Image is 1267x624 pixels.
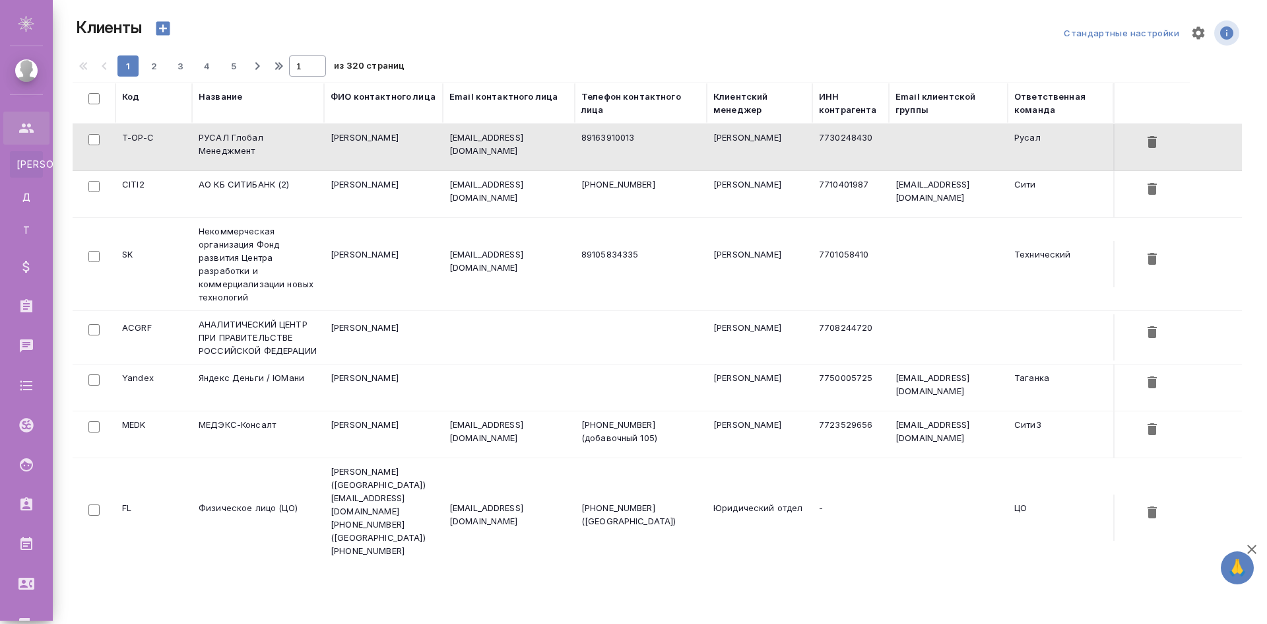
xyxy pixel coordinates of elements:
[115,495,192,541] td: FL
[889,364,1008,411] td: [EMAIL_ADDRESS][DOMAIN_NAME]
[1141,418,1163,442] button: Удалить
[581,248,700,261] p: 89105834335
[1141,321,1163,345] button: Удалить
[170,55,191,77] button: 3
[197,55,218,77] button: 4
[324,364,443,411] td: [PERSON_NAME]
[1214,20,1242,46] span: Посмотреть информацию
[449,501,568,528] p: [EMAIL_ADDRESS][DOMAIN_NAME]
[1008,171,1113,217] td: Сити
[1141,371,1163,396] button: Удалить
[1141,501,1163,526] button: Удалить
[324,411,443,458] td: [PERSON_NAME]
[192,411,324,458] td: МЕДЭКС-Консалт
[192,495,324,541] td: Физическое лицо (ЦО)
[199,90,242,103] div: Название
[581,131,700,144] p: 89163910013
[581,90,700,116] div: Телефон контактного лица
[144,59,165,73] span: 2
[197,59,218,73] span: 4
[334,57,405,77] span: из 320 страниц
[192,218,324,310] td: Некоммерческая организация Фонд развития Центра разработки и коммерциализации новых технологий
[1008,411,1113,458] td: Сити3
[1183,17,1214,49] span: Настроить таблицу
[10,151,43,178] a: [PERSON_NAME]
[819,90,882,116] div: ИНН контрагента
[812,411,889,458] td: 7723529656
[1221,551,1254,584] button: 🙏
[122,90,139,103] div: Код
[812,124,889,170] td: 7730248430
[1014,90,1107,116] div: Ответственная команда
[115,364,192,411] td: Yandex
[73,17,142,38] span: Клиенты
[1060,23,1183,44] div: split button
[192,364,324,411] td: Яндекс Деньги / ЮМани
[115,241,192,287] td: SK
[449,418,568,444] p: [EMAIL_ADDRESS][DOMAIN_NAME]
[10,184,43,211] a: Д
[449,248,568,274] p: [EMAIL_ADDRESS][DOMAIN_NAME]
[324,171,443,217] td: [PERSON_NAME]
[10,217,43,244] a: Т
[1141,248,1163,272] button: Удалить
[812,495,889,541] td: -
[115,171,192,217] td: CITI2
[1226,554,1249,582] span: 🙏
[812,171,889,217] td: 7710401987
[324,241,443,287] td: [PERSON_NAME]
[192,171,324,217] td: АО КБ СИТИБАНК (2)
[1141,178,1163,202] button: Удалить
[115,124,192,170] td: T-OP-C
[16,224,36,237] span: Т
[223,55,244,77] button: 5
[324,124,443,170] td: [PERSON_NAME]
[707,171,812,217] td: [PERSON_NAME]
[144,55,165,77] button: 2
[713,90,806,116] div: Клиентский менеджер
[1008,241,1113,287] td: Технический
[895,90,1001,116] div: Email клиентской группы
[16,158,36,171] span: [PERSON_NAME]
[581,418,700,444] p: [PHONE_NUMBER] (добавочный 105)
[812,364,889,411] td: 7750005725
[707,411,812,458] td: [PERSON_NAME]
[449,90,558,103] div: Email контактного лица
[707,124,812,170] td: [PERSON_NAME]
[192,124,324,170] td: РУСАЛ Глобал Менеджмент
[449,131,568,157] p: [EMAIL_ADDRESS][DOMAIN_NAME]
[115,411,192,458] td: MEDK
[581,501,700,528] p: [PHONE_NUMBER] ([GEOGRAPHIC_DATA])
[812,241,889,287] td: 7701058410
[16,191,36,204] span: Д
[192,311,324,364] td: АНАЛИТИЧЕСКИЙ ЦЕНТР ПРИ ПРАВИТЕЛЬСТВЕ РОССИЙСКОЙ ФЕДЕРАЦИИ
[331,90,436,103] div: ФИО контактного лица
[581,178,700,191] p: [PHONE_NUMBER]
[1008,124,1113,170] td: Русал
[707,314,812,361] td: [PERSON_NAME]
[449,178,568,204] p: [EMAIL_ADDRESS][DOMAIN_NAME]
[115,314,192,361] td: ACGRF
[1008,495,1113,541] td: ЦО
[889,171,1008,217] td: [EMAIL_ADDRESS][DOMAIN_NAME]
[1141,131,1163,155] button: Удалить
[889,411,1008,458] td: [EMAIL_ADDRESS][DOMAIN_NAME]
[170,59,191,73] span: 3
[223,59,244,73] span: 5
[707,364,812,411] td: [PERSON_NAME]
[707,241,812,287] td: [PERSON_NAME]
[707,495,812,541] td: Юридический отдел
[324,314,443,361] td: [PERSON_NAME]
[1008,364,1113,411] td: Таганка
[812,314,889,361] td: 7708244720
[147,17,179,40] button: Создать
[324,458,443,577] td: [PERSON_NAME] ([GEOGRAPHIC_DATA]) [EMAIL_ADDRESS][DOMAIN_NAME] [PHONE_NUMBER] ([GEOGRAPHIC_DATA])...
